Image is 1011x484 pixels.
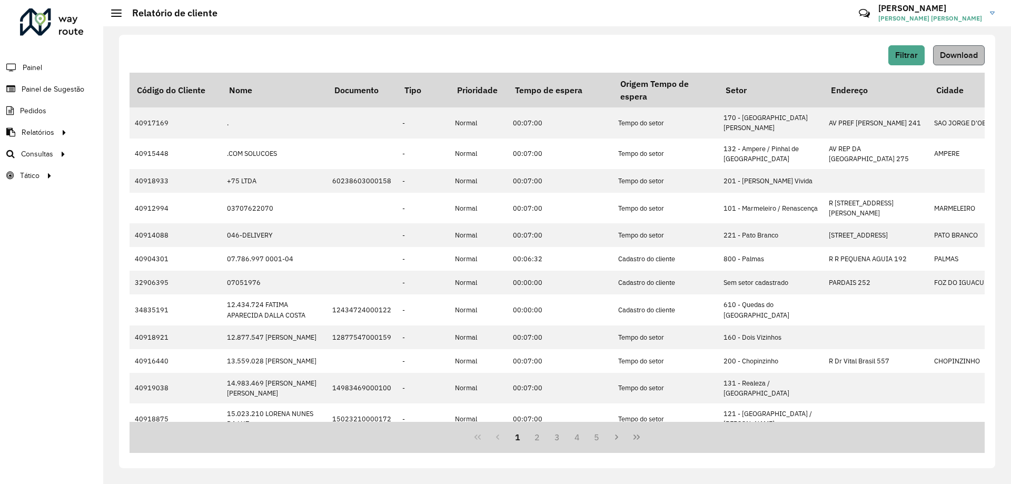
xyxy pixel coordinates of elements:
[824,107,929,138] td: AV PREF [PERSON_NAME] 241
[327,373,397,403] td: 14983469000100
[450,325,508,349] td: Normal
[613,247,718,271] td: Cadastro do cliente
[718,373,824,403] td: 131 - Realeza / [GEOGRAPHIC_DATA]
[222,271,327,294] td: 07051976
[508,107,613,138] td: 00:07:00
[933,45,985,65] button: Download
[130,271,222,294] td: 32906395
[222,294,327,325] td: 12.434.724 FATIMA APARECIDA DALLA COSTA
[327,169,397,193] td: 60238603000158
[450,349,508,373] td: Normal
[122,7,217,19] h2: Relatório de cliente
[547,427,567,447] button: 3
[718,193,824,223] td: 101 - Marmeleiro / Renascença
[940,51,978,60] span: Download
[567,427,587,447] button: 4
[878,14,982,23] span: [PERSON_NAME] [PERSON_NAME]
[613,325,718,349] td: Tempo do setor
[397,139,450,169] td: -
[508,271,613,294] td: 00:00:00
[450,223,508,247] td: Normal
[508,373,613,403] td: 00:07:00
[222,193,327,223] td: 03707622070
[130,294,222,325] td: 34835191
[450,294,508,325] td: Normal
[527,427,547,447] button: 2
[508,349,613,373] td: 00:07:00
[222,373,327,403] td: 14.983.469 [PERSON_NAME] [PERSON_NAME]
[130,403,222,434] td: 40918875
[508,294,613,325] td: 00:00:00
[450,107,508,138] td: Normal
[718,271,824,294] td: Sem setor cadastrado
[130,169,222,193] td: 40918933
[327,403,397,434] td: 15023210000172
[613,73,718,107] th: Origem Tempo de espera
[718,223,824,247] td: 221 - Pato Branco
[450,73,508,107] th: Prioridade
[824,247,929,271] td: R R PEQUENA AGUIA 192
[397,73,450,107] th: Tipo
[508,73,613,107] th: Tempo de espera
[397,403,450,434] td: -
[130,73,222,107] th: Código do Cliente
[450,247,508,271] td: Normal
[20,170,39,181] span: Tático
[22,84,84,95] span: Painel de Sugestão
[222,403,327,434] td: 15.023.210 LORENA NUNES DA LUZ
[613,373,718,403] td: Tempo do setor
[397,349,450,373] td: -
[613,349,718,373] td: Tempo do setor
[613,139,718,169] td: Tempo do setor
[397,294,450,325] td: -
[824,223,929,247] td: [STREET_ADDRESS]
[450,403,508,434] td: Normal
[327,294,397,325] td: 12434724000122
[222,247,327,271] td: 07.786.997 0001-04
[130,325,222,349] td: 40918921
[130,223,222,247] td: 40914088
[130,349,222,373] td: 40916440
[613,193,718,223] td: Tempo do setor
[718,73,824,107] th: Setor
[222,107,327,138] td: .
[450,169,508,193] td: Normal
[397,193,450,223] td: -
[397,169,450,193] td: -
[222,325,327,349] td: 12.877.547 [PERSON_NAME]
[21,149,53,160] span: Consultas
[627,427,647,447] button: Last Page
[397,247,450,271] td: -
[718,403,824,434] td: 121 - [GEOGRAPHIC_DATA] / [PERSON_NAME]
[613,294,718,325] td: Cadastro do cliente
[130,373,222,403] td: 40919038
[613,107,718,138] td: Tempo do setor
[718,169,824,193] td: 201 - [PERSON_NAME] Vivida
[508,169,613,193] td: 00:07:00
[20,105,46,116] span: Pedidos
[508,223,613,247] td: 00:07:00
[327,325,397,349] td: 12877547000159
[508,247,613,271] td: 00:06:32
[824,139,929,169] td: AV REP DA [GEOGRAPHIC_DATA] 275
[130,139,222,169] td: 40915448
[824,271,929,294] td: PARDAIS 252
[718,107,824,138] td: 170 - [GEOGRAPHIC_DATA][PERSON_NAME]
[718,349,824,373] td: 200 - Chopinzinho
[397,373,450,403] td: -
[130,247,222,271] td: 40904301
[22,127,54,138] span: Relatórios
[824,193,929,223] td: R [STREET_ADDRESS][PERSON_NAME]
[450,139,508,169] td: Normal
[613,271,718,294] td: Cadastro do cliente
[508,427,528,447] button: 1
[508,193,613,223] td: 00:07:00
[222,169,327,193] td: +75 LTDA
[508,403,613,434] td: 00:07:00
[450,373,508,403] td: Normal
[888,45,925,65] button: Filtrar
[853,2,876,25] a: Contato Rápido
[397,107,450,138] td: -
[222,73,327,107] th: Nome
[130,193,222,223] td: 40912994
